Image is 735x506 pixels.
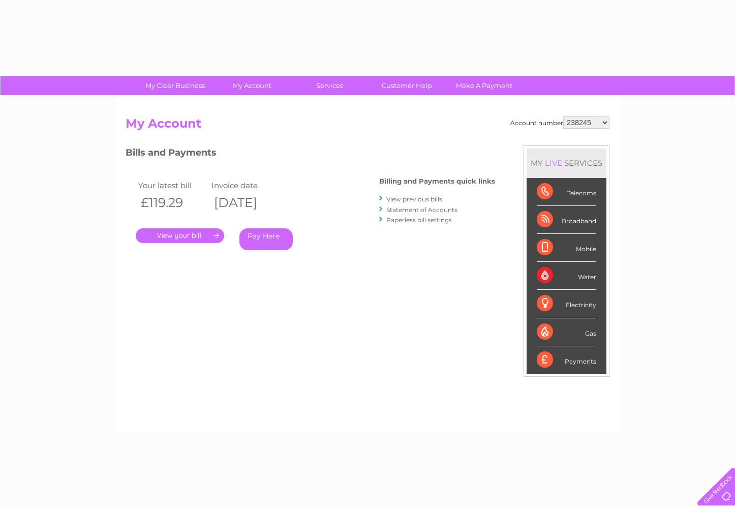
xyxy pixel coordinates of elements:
[210,76,294,95] a: My Account
[442,76,526,95] a: Make A Payment
[365,76,449,95] a: Customer Help
[510,116,609,129] div: Account number
[386,195,442,203] a: View previous bills
[537,262,596,290] div: Water
[537,346,596,374] div: Payments
[288,76,372,95] a: Services
[136,178,209,192] td: Your latest bill
[136,192,209,213] th: £119.29
[133,76,217,95] a: My Clear Business
[537,178,596,206] div: Telecoms
[239,228,293,250] a: Pay Here
[379,177,495,185] h4: Billing and Payments quick links
[386,216,452,224] a: Paperless bill settings
[126,145,495,163] h3: Bills and Payments
[386,206,457,214] a: Statement of Accounts
[209,192,282,213] th: [DATE]
[126,116,609,136] h2: My Account
[527,148,606,177] div: MY SERVICES
[209,178,282,192] td: Invoice date
[537,206,596,234] div: Broadband
[537,318,596,346] div: Gas
[537,234,596,262] div: Mobile
[537,290,596,318] div: Electricity
[136,228,224,243] a: .
[543,158,564,168] div: LIVE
